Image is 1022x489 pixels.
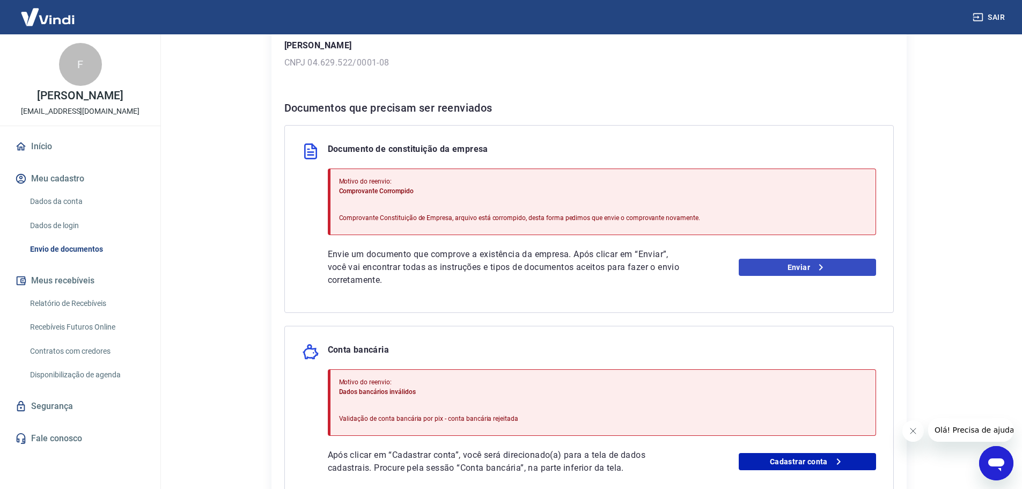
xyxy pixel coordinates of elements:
[328,449,684,475] p: Após clicar em “Cadastrar conta”, você será direcionado(a) para a tela de dados cadastrais. Procu...
[13,135,148,158] a: Início
[339,388,416,396] span: Dados bancários inválidos
[339,377,519,387] p: Motivo do reenvio:
[328,248,684,287] p: Envie um documento que comprove a existência da empresa. Após clicar em “Enviar”, você vai encont...
[302,344,319,361] img: money_pork.0c50a358b6dafb15dddc3eea48f23780.svg
[339,414,519,424] p: Validação de conta bancária por pix - conta bancária rejeitada
[339,187,414,195] span: Comprovante Corrompido
[739,259,876,276] a: Enviar
[59,43,102,86] div: F
[979,446,1013,480] iframe: Botão para abrir a janela de mensagens
[13,269,148,293] button: Meus recebíveis
[13,427,148,450] a: Fale conosco
[26,340,148,362] a: Contratos com credores
[37,90,123,101] p: [PERSON_NAME]
[302,143,319,160] img: file.3f2e98d22047474d3a157069828955b5.svg
[284,99,894,116] h6: Documentos que precisam ser reenviados
[328,344,389,361] p: Conta bancária
[902,420,924,442] iframe: Fechar mensagem
[970,8,1009,27] button: Sair
[26,316,148,338] a: Recebíveis Futuros Online
[284,39,894,52] p: [PERSON_NAME]
[328,143,488,160] p: Documento de constituição da empresa
[928,418,1013,442] iframe: Mensagem da empresa
[339,213,700,223] p: Comprovante Constituição de Empresa, arquivo está corrompido, desta forma pedimos que envie o com...
[26,191,148,213] a: Dados da conta
[284,56,894,69] p: CNPJ 04.629.522/0001-08
[21,106,139,117] p: [EMAIL_ADDRESS][DOMAIN_NAME]
[13,395,148,418] a: Segurança
[13,1,83,33] img: Vindi
[26,215,148,237] a: Dados de login
[26,293,148,315] a: Relatório de Recebíveis
[26,238,148,260] a: Envio de documentos
[6,8,90,16] span: Olá! Precisa de ajuda?
[26,364,148,386] a: Disponibilização de agenda
[739,453,876,470] a: Cadastrar conta
[13,167,148,191] button: Meu cadastro
[339,177,700,186] p: Motivo do reenvio:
